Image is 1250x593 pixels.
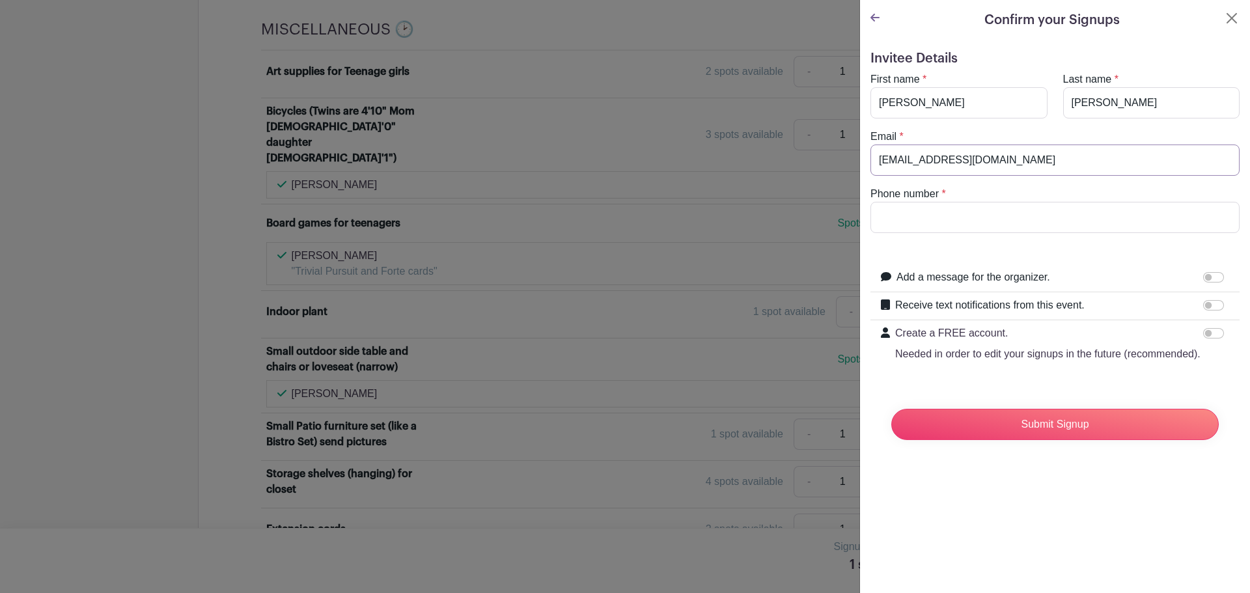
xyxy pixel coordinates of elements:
[891,409,1219,440] input: Submit Signup
[895,346,1201,362] p: Needed in order to edit your signups in the future (recommended).
[895,325,1201,341] p: Create a FREE account.
[870,186,939,202] label: Phone number
[984,10,1120,30] h5: Confirm your Signups
[895,297,1085,313] label: Receive text notifications from this event.
[870,51,1240,66] h5: Invitee Details
[870,129,896,145] label: Email
[1224,10,1240,26] button: Close
[1063,72,1112,87] label: Last name
[896,269,1050,285] label: Add a message for the organizer.
[870,72,920,87] label: First name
